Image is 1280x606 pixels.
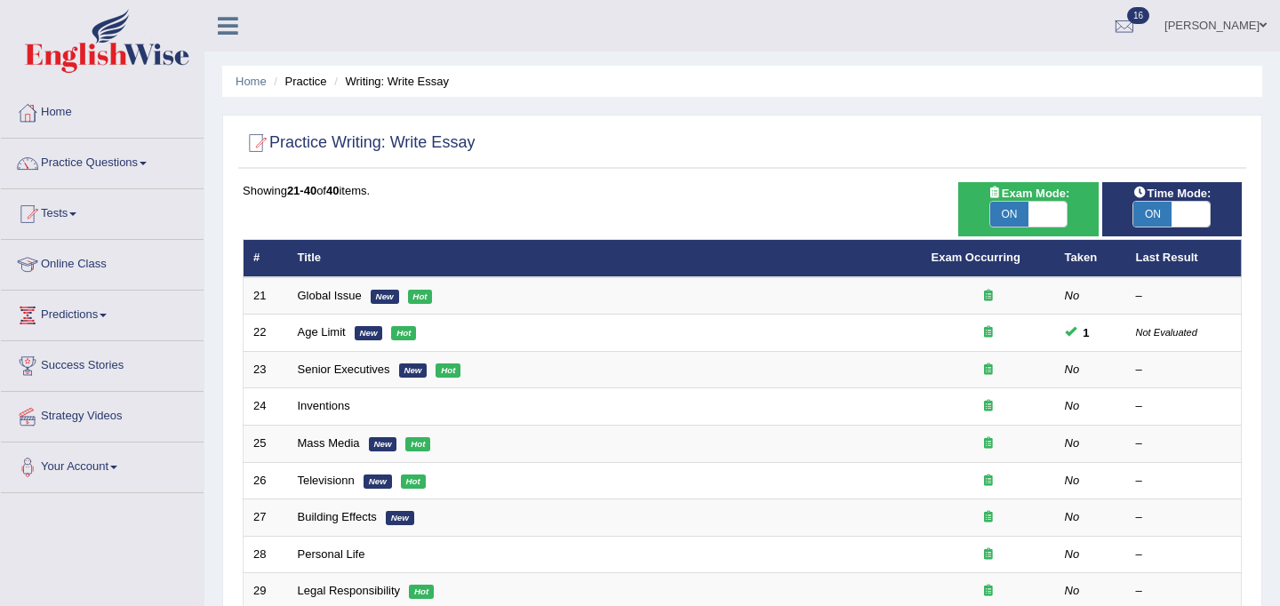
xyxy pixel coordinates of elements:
a: Exam Occurring [932,251,1020,264]
a: Legal Responsibility [298,584,401,597]
em: No [1065,363,1080,376]
a: Your Account [1,443,204,487]
a: Senior Executives [298,363,390,376]
td: 21 [244,277,288,315]
em: Hot [408,290,433,304]
a: Age Limit [298,325,346,339]
span: Time Mode: [1125,184,1218,203]
div: Exam occurring question [932,324,1045,341]
h2: Practice Writing: Write Essay [243,130,475,156]
a: Tests [1,189,204,234]
em: New [355,326,383,340]
li: Practice [269,73,326,90]
div: – [1136,583,1232,600]
div: Exam occurring question [932,583,1045,600]
em: Hot [405,437,430,451]
em: Hot [409,585,434,599]
em: New [364,474,392,489]
a: Practice Questions [1,139,204,183]
span: You can still take this question [1076,323,1097,342]
td: 24 [244,388,288,426]
em: No [1065,584,1080,597]
div: Exam occurring question [932,398,1045,415]
em: New [369,437,397,451]
a: Online Class [1,240,204,284]
b: 21-40 [287,184,316,197]
div: – [1136,509,1232,526]
b: 40 [326,184,339,197]
div: Exam occurring question [932,546,1045,563]
div: Exam occurring question [932,473,1045,490]
a: Mass Media [298,436,360,450]
th: Last Result [1126,240,1242,277]
div: – [1136,546,1232,563]
small: Not Evaluated [1136,327,1197,338]
a: Strategy Videos [1,392,204,436]
td: 25 [244,426,288,463]
div: Exam occurring question [932,362,1045,379]
em: Hot [391,326,416,340]
em: No [1065,547,1080,561]
em: Hot [401,474,426,489]
em: No [1065,510,1080,523]
div: Exam occurring question [932,288,1045,305]
em: No [1065,436,1080,450]
div: – [1136,362,1232,379]
a: Personal Life [298,547,365,561]
div: – [1136,473,1232,490]
a: Inventions [298,399,350,412]
em: New [386,511,414,525]
div: Show exams occurring in exams [958,182,1098,236]
li: Writing: Write Essay [330,73,449,90]
em: New [371,290,399,304]
a: Building Effects [298,510,377,523]
a: Home [236,75,267,88]
td: 27 [244,499,288,537]
em: Hot [436,363,460,378]
div: – [1136,398,1232,415]
em: No [1065,399,1080,412]
div: – [1136,435,1232,452]
em: New [399,363,428,378]
span: Exam Mode: [980,184,1076,203]
span: ON [1133,202,1172,227]
a: Global Issue [298,289,362,302]
div: Showing of items. [243,182,1242,199]
div: Exam occurring question [932,435,1045,452]
td: 26 [244,462,288,499]
th: Title [288,240,922,277]
th: # [244,240,288,277]
span: ON [990,202,1028,227]
em: No [1065,474,1080,487]
a: Success Stories [1,341,204,386]
a: Predictions [1,291,204,335]
span: 16 [1127,7,1149,24]
div: – [1136,288,1232,305]
td: 23 [244,351,288,388]
td: 28 [244,536,288,573]
th: Taken [1055,240,1126,277]
a: Televisionn [298,474,355,487]
td: 22 [244,315,288,352]
em: No [1065,289,1080,302]
a: Home [1,88,204,132]
div: Exam occurring question [932,509,1045,526]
